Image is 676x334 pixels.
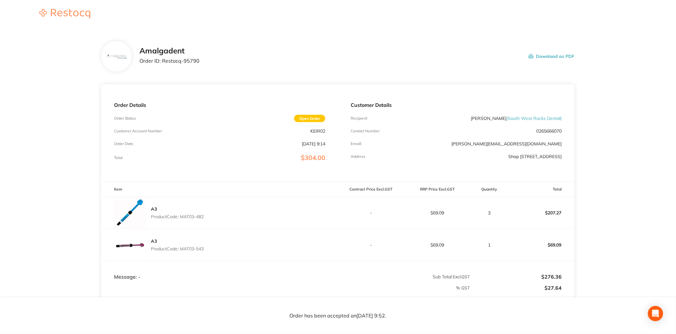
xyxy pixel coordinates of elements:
span: ( South West Rocks Dental ) [507,115,562,121]
p: - [338,242,404,247]
td: Message: - [101,261,338,280]
img: b285Ymlzag [106,54,127,59]
p: Total [114,156,123,160]
p: Order Status [114,116,136,121]
p: KEIR02 [310,129,325,134]
p: $69.09 [405,210,470,215]
img: ZGJ0aWM1ag [114,197,146,229]
span: Open Order [294,115,325,122]
p: Order ID: Restocq- 95790 [139,58,199,64]
p: [PERSON_NAME] [471,116,562,121]
p: Order Details [114,102,325,108]
p: 0265666070 [537,129,562,134]
a: A3 [151,206,157,212]
p: Order Date [114,142,133,146]
p: $27.64 [471,285,562,291]
p: [DATE] 9:14 [302,141,325,146]
th: Contract Price Excl. GST [338,182,404,197]
button: Download as PDF [529,46,575,66]
p: $69.09 [509,237,574,253]
a: A3 [151,238,157,244]
p: Shop [STREET_ADDRESS] [509,154,562,159]
img: MmxpbDJ0ZQ [114,229,146,261]
p: % GST [102,285,470,290]
p: Recipient [351,116,367,121]
th: Item [101,182,338,197]
p: Customer Account Number [114,129,162,133]
p: $69.09 [405,242,470,247]
p: $276.36 [471,274,562,280]
img: Restocq logo [33,9,97,18]
p: $207.27 [509,205,574,220]
p: Address [351,154,365,159]
th: Total [508,182,575,197]
p: Customer Details [351,102,562,108]
p: 3 [471,210,508,215]
p: 1 [471,242,508,247]
div: Open Intercom Messenger [648,306,663,321]
p: Contact Number [351,129,380,133]
h2: Amalgadent [139,46,199,55]
th: Quantity [470,182,508,197]
span: $304.00 [301,154,325,162]
p: Order has been accepted on [DATE] 9:52 . [290,313,387,319]
th: RRP Price Excl. GST [404,182,471,197]
a: [PERSON_NAME][EMAIL_ADDRESS][DOMAIN_NAME] [452,141,562,147]
p: Product Code: MAT03-482 [151,214,204,219]
p: Sub Total Excl. GST [338,274,470,279]
p: Product Code: MAT03-543 [151,246,204,251]
p: Emaill [351,142,362,146]
a: Restocq logo [33,9,97,19]
p: - [338,210,404,215]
